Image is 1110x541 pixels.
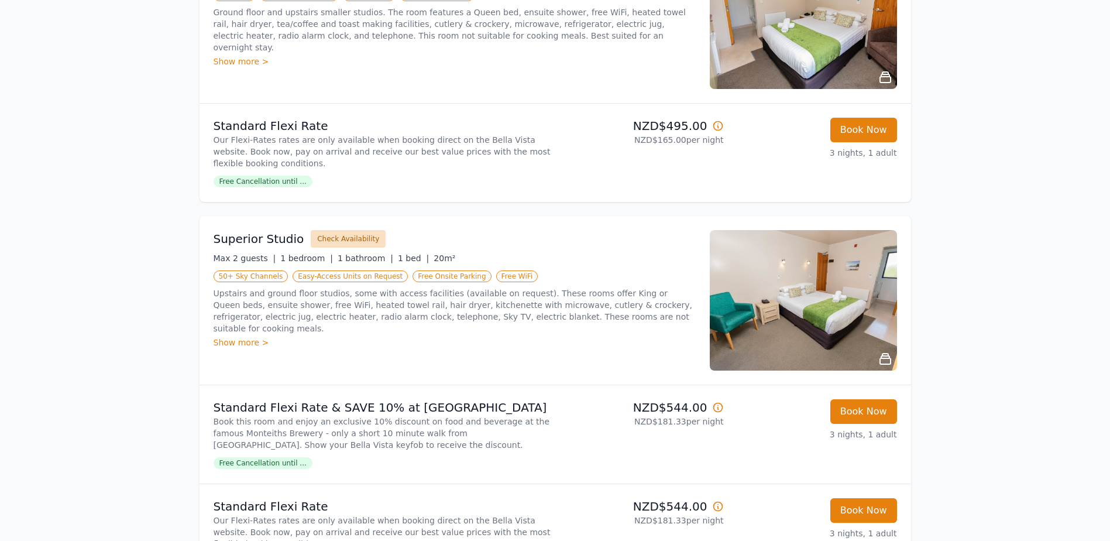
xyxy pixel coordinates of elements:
button: Book Now [830,498,897,523]
p: 3 nights, 1 adult [733,147,897,159]
p: NZD$165.00 per night [560,134,724,146]
p: 3 nights, 1 adult [733,528,897,539]
div: Show more > [214,337,696,348]
span: Free Cancellation until ... [214,457,312,469]
p: Standard Flexi Rate [214,498,551,515]
span: 1 bed | [398,254,429,263]
p: Our Flexi-Rates rates are only available when booking direct on the Bella Vista website. Book now... [214,134,551,169]
p: Standard Flexi Rate & SAVE 10% at [GEOGRAPHIC_DATA] [214,399,551,416]
button: Check Availability [311,230,386,248]
span: 50+ Sky Channels [214,270,288,282]
p: NZD$495.00 [560,118,724,134]
p: NZD$181.33 per night [560,515,724,526]
span: 20m² [434,254,455,263]
span: 1 bedroom | [280,254,333,263]
div: Show more > [214,56,696,67]
span: 1 bathroom | [338,254,393,263]
p: NZD$544.00 [560,399,724,416]
p: Book this room and enjoy an exclusive 10% discount on food and beverage at the famous Monteiths B... [214,416,551,451]
button: Book Now [830,118,897,142]
span: Easy-Access Units on Request [293,270,408,282]
p: NZD$544.00 [560,498,724,515]
p: 3 nights, 1 adult [733,429,897,440]
h3: Superior Studio [214,231,304,247]
span: Free Onsite Parking [413,270,491,282]
span: Free WiFi [496,270,538,282]
button: Book Now [830,399,897,424]
p: Upstairs and ground floor studios, some with access facilities (available on request). These room... [214,287,696,334]
p: Ground floor and upstairs smaller studios. The room features a Queen bed, ensuite shower, free Wi... [214,6,696,53]
p: NZD$181.33 per night [560,416,724,427]
span: Max 2 guests | [214,254,276,263]
span: Free Cancellation until ... [214,176,312,187]
p: Standard Flexi Rate [214,118,551,134]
